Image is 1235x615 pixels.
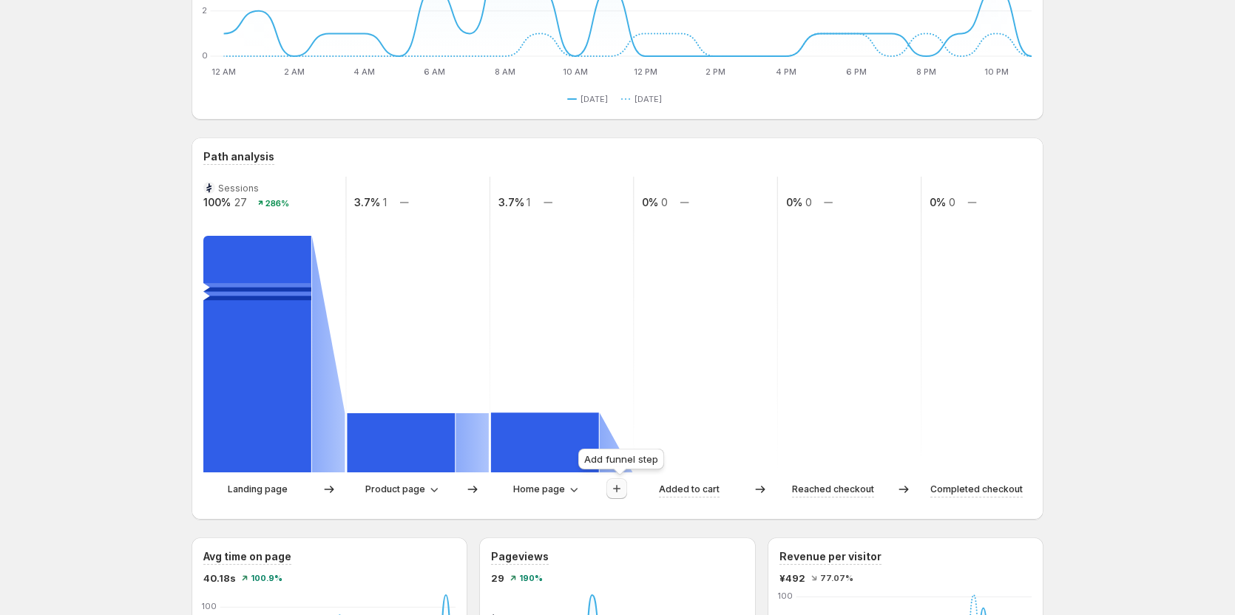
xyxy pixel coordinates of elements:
[491,571,504,585] span: 29
[642,196,658,208] text: 0%
[563,67,588,77] text: 10 AM
[635,93,662,105] span: [DATE]
[792,482,874,497] p: Reached checkout
[353,67,375,77] text: 4 AM
[203,149,274,164] h3: Path analysis
[805,196,812,208] text: 0
[365,483,425,495] span: Product page
[356,479,446,500] button: Product page
[424,67,445,77] text: 6 AM
[491,412,599,472] path: Home page-862646af7149a567: 1
[949,196,955,208] text: 0
[234,196,247,208] text: 27
[779,571,805,585] span: ¥492
[519,574,543,582] span: 190%
[527,196,530,208] text: 1
[776,67,796,77] text: 4 PM
[202,5,207,16] text: 2
[513,483,565,495] span: Home page
[621,90,668,108] button: [DATE]
[251,574,282,582] span: 100.9%
[581,93,608,105] span: [DATE]
[203,549,291,564] h3: Avg time on page
[202,601,217,611] text: 100
[491,549,549,564] h3: Pageviews
[265,198,289,208] text: 286%
[383,196,387,208] text: 1
[347,413,455,472] path: Product page-e921be4301107912: 1
[212,67,236,77] text: 12 AM
[228,482,288,497] p: Landing page
[846,67,867,77] text: 6 PM
[930,482,1023,497] p: Completed checkout
[916,67,936,77] text: 8 PM
[706,67,725,77] text: 2 PM
[495,67,515,77] text: 8 AM
[202,50,208,61] text: 0
[659,482,720,497] p: Added to cart
[203,571,236,585] span: 40.18s
[498,196,524,208] text: 3.7%
[203,196,231,208] text: 100%
[284,67,305,77] text: 2 AM
[820,574,853,582] span: 77.07%
[567,90,614,108] button: [DATE]
[930,196,946,208] text: 0%
[504,479,586,500] button: Home page
[779,549,882,564] h3: Revenue per visitor
[778,591,793,601] text: 100
[634,67,657,77] text: 12 PM
[218,183,259,194] text: Sessions
[661,196,668,208] text: 0
[984,67,1009,77] text: 10 PM
[786,196,802,208] text: 0%
[354,196,380,208] text: 3.7%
